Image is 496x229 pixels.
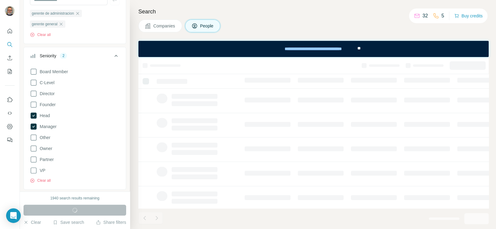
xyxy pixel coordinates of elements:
button: Share filters [96,219,126,225]
span: Companies [153,23,176,29]
h4: Search [138,7,489,16]
button: Clear all [30,178,51,183]
span: gerente de administracion [32,11,74,16]
span: Other [37,134,50,141]
span: Board Member [37,69,68,75]
button: Clear all [30,32,51,38]
span: Founder [37,102,56,108]
button: Enrich CSV [5,52,15,63]
button: Search [5,39,15,50]
span: Owner [37,145,52,152]
img: Avatar [5,6,15,16]
p: 5 [441,12,444,20]
button: Feedback [5,134,15,145]
button: Use Surfe on LinkedIn [5,94,15,105]
span: gerente general [32,21,57,27]
span: C-Level [37,80,54,86]
span: Manager [37,123,57,130]
button: Quick start [5,26,15,37]
div: Seniority [40,53,56,59]
p: 32 [422,12,428,20]
div: Open Intercom Messenger [6,208,21,223]
iframe: Banner [138,41,489,57]
button: Save search [53,219,84,225]
button: Seniority2 [24,48,126,66]
button: Dashboard [5,121,15,132]
div: 2 [60,53,67,59]
button: Clear [24,219,41,225]
button: Use Surfe API [5,108,15,119]
span: Partner [37,156,54,163]
div: 1940 search results remaining [50,195,100,201]
button: My lists [5,66,15,77]
span: People [200,23,214,29]
button: Buy credits [454,12,483,20]
span: Director [37,91,55,97]
span: Head [37,113,50,119]
span: VP [37,167,46,174]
